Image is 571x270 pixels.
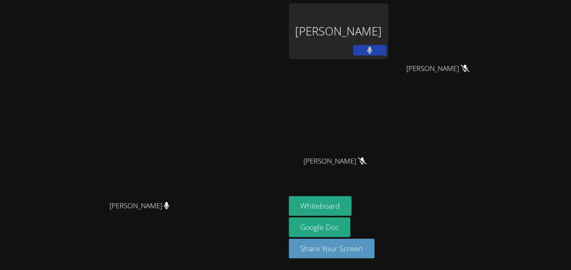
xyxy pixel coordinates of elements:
span: [PERSON_NAME] [406,63,469,75]
a: Google Doc [289,217,351,237]
span: [PERSON_NAME] [303,155,367,167]
div: [PERSON_NAME] [289,3,388,59]
button: Whiteboard [289,196,352,216]
button: Share Your Screen [289,239,375,258]
span: [PERSON_NAME] [110,200,169,212]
